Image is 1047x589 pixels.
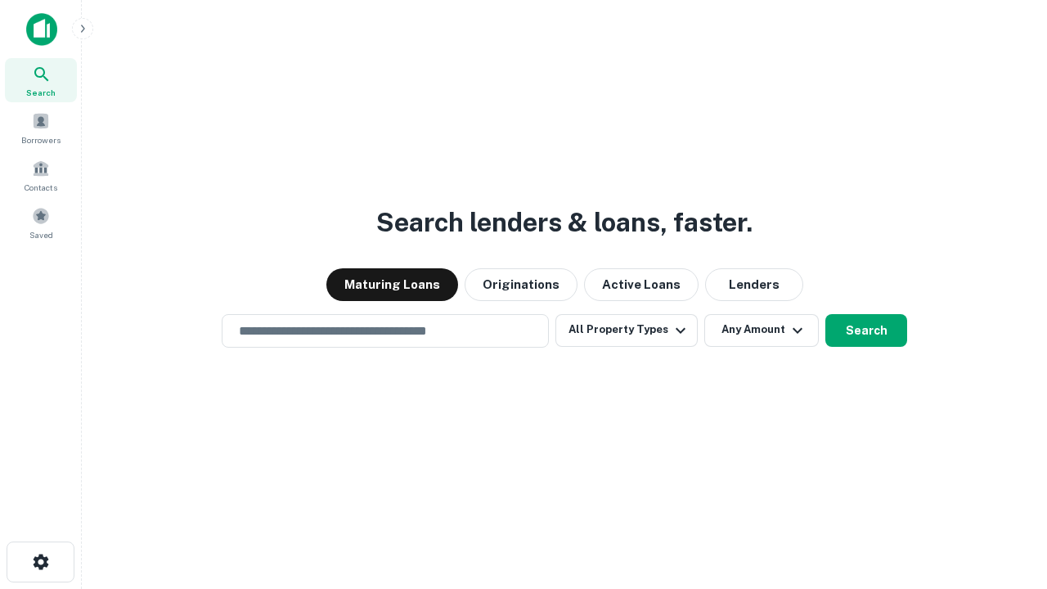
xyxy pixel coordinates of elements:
[376,203,753,242] h3: Search lenders & loans, faster.
[5,200,77,245] a: Saved
[704,314,819,347] button: Any Amount
[25,181,57,194] span: Contacts
[555,314,698,347] button: All Property Types
[5,58,77,102] a: Search
[5,106,77,150] a: Borrowers
[326,268,458,301] button: Maturing Loans
[5,153,77,197] a: Contacts
[26,86,56,99] span: Search
[584,268,699,301] button: Active Loans
[465,268,577,301] button: Originations
[825,314,907,347] button: Search
[29,228,53,241] span: Saved
[26,13,57,46] img: capitalize-icon.png
[21,133,61,146] span: Borrowers
[705,268,803,301] button: Lenders
[965,458,1047,537] iframe: Chat Widget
